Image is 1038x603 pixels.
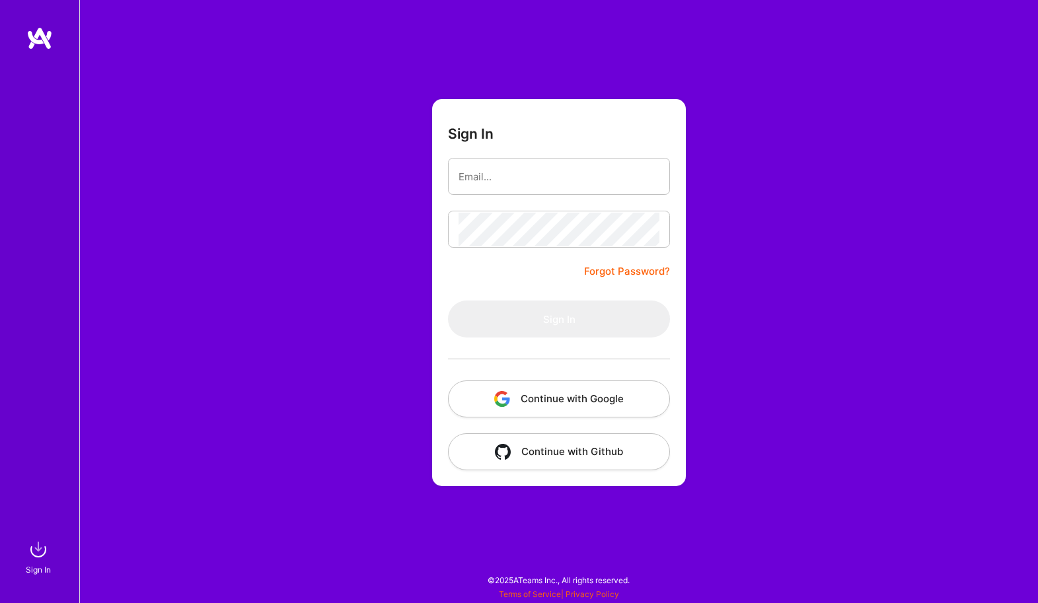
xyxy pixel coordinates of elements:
[499,589,619,599] span: |
[79,563,1038,596] div: © 2025 ATeams Inc., All rights reserved.
[494,391,510,407] img: icon
[448,433,670,470] button: Continue with Github
[26,563,51,577] div: Sign In
[499,589,561,599] a: Terms of Service
[448,301,670,337] button: Sign In
[584,264,670,279] a: Forgot Password?
[566,589,619,599] a: Privacy Policy
[495,444,511,460] img: icon
[448,380,670,417] button: Continue with Google
[448,125,494,142] h3: Sign In
[26,26,53,50] img: logo
[459,160,659,194] input: Email...
[25,536,52,563] img: sign in
[28,536,52,577] a: sign inSign In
